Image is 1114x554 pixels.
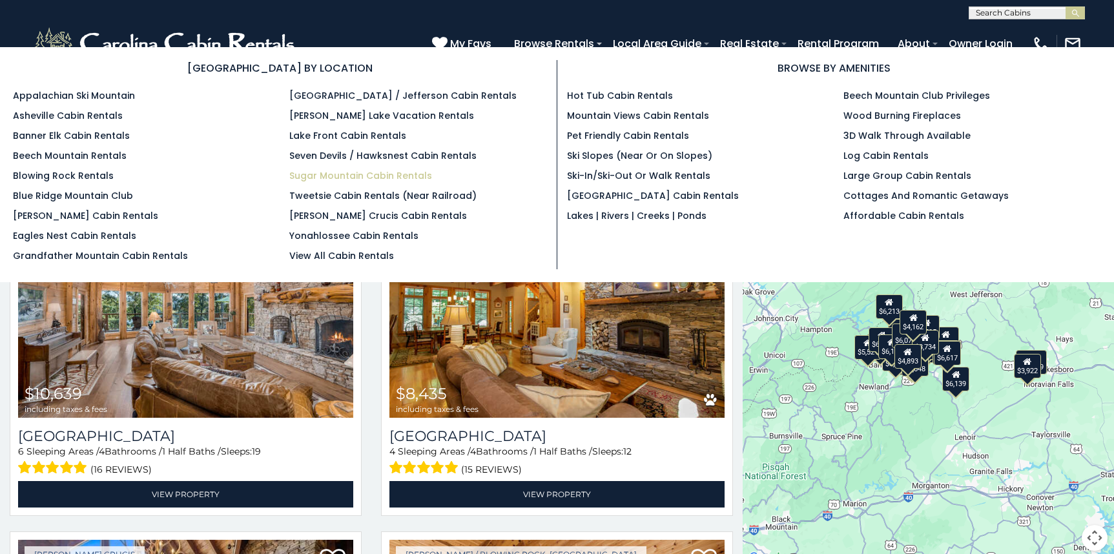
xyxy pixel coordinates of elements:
[1014,354,1041,378] div: $3,922
[389,427,725,445] a: [GEOGRAPHIC_DATA]
[508,32,601,55] a: Browse Rentals
[289,89,517,102] a: [GEOGRAPHIC_DATA] / Jefferson Cabin Rentals
[396,384,447,403] span: $8,435
[18,193,353,418] a: Lake Haven Lodge $10,639 including taxes & fees
[289,129,406,142] a: Lake Front Cabin Rentals
[843,149,929,162] a: Log Cabin Rentals
[942,32,1019,55] a: Owner Login
[623,446,632,457] span: 12
[13,189,133,202] a: Blue Ridge Mountain Club
[843,189,1009,202] a: Cottages and Romantic Getaways
[389,193,725,418] a: Mountain Song Lodge $8,435 including taxes & fees
[869,327,896,352] div: $6,896
[389,481,725,508] a: View Property
[894,344,922,369] div: $4,893
[878,334,905,359] div: $6,191
[567,189,739,202] a: [GEOGRAPHIC_DATA] Cabin Rentals
[99,446,105,457] span: 4
[18,481,353,508] a: View Property
[843,109,961,122] a: Wood Burning Fireplaces
[843,209,964,222] a: Affordable Cabin Rentals
[289,249,394,262] a: View All Cabin Rentals
[567,209,707,222] a: Lakes | Rivers | Creeks | Ponds
[567,89,673,102] a: Hot Tub Cabin Rentals
[289,229,418,242] a: Yonahlossee Cabin Rentals
[567,60,1102,76] h3: BROWSE BY AMENITIES
[843,89,990,102] a: Beech Mountain Club Privileges
[13,109,123,122] a: Asheville Cabin Rentals
[25,384,82,403] span: $10,639
[289,209,467,222] a: [PERSON_NAME] Crucis Cabin Rentals
[900,310,927,334] div: $4,162
[289,189,477,202] a: Tweetsie Cabin Rentals (Near Railroad)
[13,60,547,76] h3: [GEOGRAPHIC_DATA] BY LOCATION
[25,405,107,413] span: including taxes & fees
[567,129,689,142] a: Pet Friendly Cabin Rentals
[13,209,158,222] a: [PERSON_NAME] Cabin Rentals
[1032,35,1050,53] img: phone-regular-white.png
[876,294,903,319] div: $6,213
[18,445,353,478] div: Sleeping Areas / Bathrooms / Sleeps:
[389,445,725,478] div: Sleeping Areas / Bathrooms / Sleeps:
[470,446,476,457] span: 4
[13,169,114,182] a: Blowing Rock Rentals
[13,89,135,102] a: Appalachian Ski Mountain
[891,32,936,55] a: About
[892,323,920,348] div: $6,077
[791,32,885,55] a: Rental Program
[1082,525,1108,551] button: Map camera controls
[13,149,127,162] a: Beech Mountain Rentals
[252,446,261,457] span: 19
[289,169,432,182] a: Sugar Mountain Cabin Rentals
[396,405,479,413] span: including taxes & fees
[606,32,708,55] a: Local Area Guide
[912,330,939,354] div: $3,734
[18,446,24,457] span: 6
[533,446,592,457] span: 1 Half Baths /
[18,193,353,418] img: Lake Haven Lodge
[567,169,710,182] a: Ski-in/Ski-Out or Walk Rentals
[13,249,188,262] a: Grandfather Mountain Cabin Rentals
[18,427,353,445] a: [GEOGRAPHIC_DATA]
[843,129,971,142] a: 3D Walk Through Available
[389,193,725,418] img: Mountain Song Lodge
[714,32,785,55] a: Real Estate
[933,327,960,351] div: $5,978
[889,319,916,344] div: $8,093
[32,25,300,63] img: White-1-2.png
[843,169,971,182] a: Large Group Cabin Rentals
[289,149,477,162] a: Seven Devils / Hawksnest Cabin Rentals
[162,446,221,457] span: 1 Half Baths /
[943,367,970,391] div: $6,139
[450,36,491,52] span: My Favs
[1016,350,1047,374] div: $10,639
[13,229,136,242] a: Eagles Nest Cabin Rentals
[432,36,495,52] a: My Favs
[461,461,522,478] span: (15 reviews)
[389,446,395,457] span: 4
[934,341,961,365] div: $6,617
[854,335,882,360] div: $5,521
[567,109,709,122] a: Mountain Views Cabin Rentals
[289,109,474,122] a: [PERSON_NAME] Lake Vacation Rentals
[18,427,353,445] h3: Lake Haven Lodge
[90,461,152,478] span: (16 reviews)
[13,129,130,142] a: Banner Elk Cabin Rentals
[933,340,960,365] div: $6,252
[1064,35,1082,53] img: mail-regular-white.png
[567,149,712,162] a: Ski Slopes (Near or On Slopes)
[389,427,725,445] h3: Mountain Song Lodge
